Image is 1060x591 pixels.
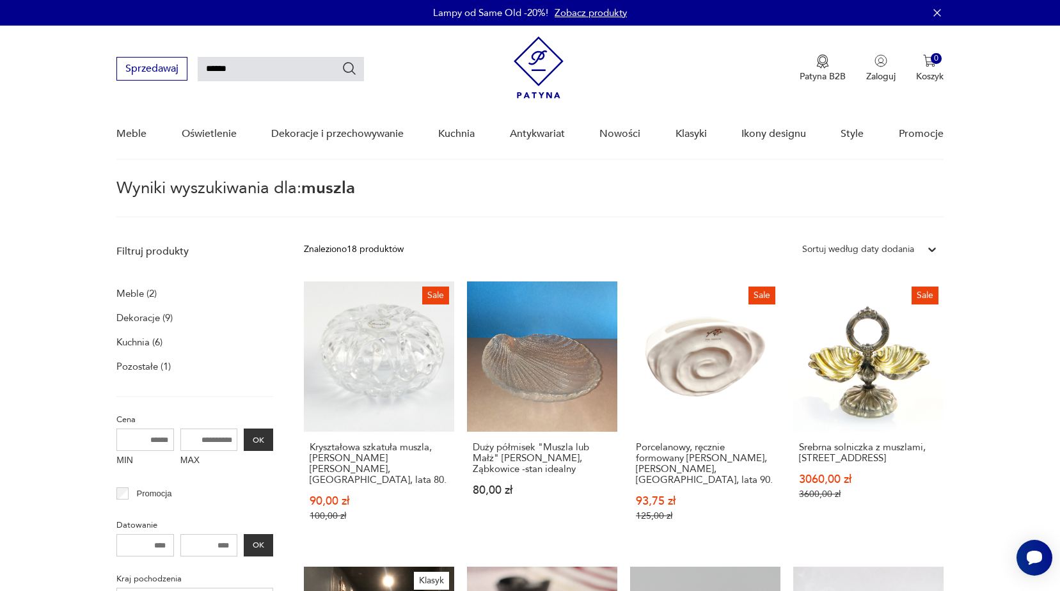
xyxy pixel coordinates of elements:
[116,65,187,74] a: Sprzedawaj
[1016,540,1052,576] iframe: Smartsupp widget button
[800,54,846,83] button: Patyna B2B
[916,54,944,83] button: 0Koszyk
[599,109,640,159] a: Nowości
[874,54,887,67] img: Ikonka użytkownika
[180,451,238,471] label: MAX
[866,70,896,83] p: Zaloguj
[866,54,896,83] button: Zaloguj
[116,285,157,303] a: Meble (2)
[473,442,612,475] h3: Duży półmisek "Muszla lub Małż" [PERSON_NAME], Ząbkowice -stan idealny
[800,54,846,83] a: Ikona medaluPatyna B2B
[636,496,775,507] p: 93,75 zł
[310,496,448,507] p: 90,00 zł
[676,109,707,159] a: Klasyki
[244,534,273,556] button: OK
[438,109,475,159] a: Kuchnia
[931,53,942,64] div: 0
[310,510,448,521] p: 100,00 zł
[310,442,448,485] h3: Kryształowa szkatuła muszla, [PERSON_NAME] [PERSON_NAME], [GEOGRAPHIC_DATA], lata 80.
[137,487,172,501] p: Promocja
[116,451,174,471] label: MIN
[433,6,548,19] p: Lampy od Same Old -20%!
[116,358,171,375] a: Pozostałe (1)
[304,242,404,256] div: Znaleziono 18 produktów
[916,70,944,83] p: Koszyk
[116,333,162,351] a: Kuchnia (6)
[301,177,355,200] span: muszla
[514,36,564,98] img: Patyna - sklep z meblami i dekoracjami vintage
[636,510,775,521] p: 125,00 zł
[304,281,454,546] a: SaleKryształowa szkatuła muszla, Huty Szkła Lucyna, Polska, lata 80.Kryształowa szkatuła muszla, ...
[799,489,938,500] p: 3600,00 zł
[741,109,806,159] a: Ikony designu
[841,109,864,159] a: Style
[116,180,943,217] p: Wyniki wyszukiwania dla:
[800,70,846,83] p: Patyna B2B
[510,109,565,159] a: Antykwariat
[816,54,829,68] img: Ikona medalu
[271,109,404,159] a: Dekoracje i przechowywanie
[116,57,187,81] button: Sprzedawaj
[555,6,627,19] a: Zobacz produkty
[116,413,273,427] p: Cena
[799,442,938,464] h3: Srebrna solniczka z muszlami, [STREET_ADDRESS]
[636,442,775,485] h3: Porcelanowy, ręcznie formowany [PERSON_NAME], [PERSON_NAME], [GEOGRAPHIC_DATA], lata 90.
[116,244,273,258] p: Filtruj produkty
[799,474,938,485] p: 3060,00 zł
[793,281,944,546] a: SaleSrebrna solniczka z muszlami, Carska Rosja, pr 84Srebrna solniczka z muszlami, [STREET_ADDRES...
[802,242,914,256] div: Sortuj według daty dodania
[116,572,273,586] p: Kraj pochodzenia
[899,109,944,159] a: Promocje
[182,109,237,159] a: Oświetlenie
[467,281,617,546] a: Duży półmisek "Muszla lub Małż" Ludwik Fiedorowicz, Ząbkowice -stan idealnyDuży półmisek "Muszla ...
[473,485,612,496] p: 80,00 zł
[244,429,273,451] button: OK
[116,518,273,532] p: Datowanie
[630,281,780,546] a: SalePorcelanowy, ręcznie formowany wazon Muszla, Sandra Rich, Niemcy, lata 90.Porcelanowy, ręczni...
[923,54,936,67] img: Ikona koszyka
[342,61,357,76] button: Szukaj
[116,109,146,159] a: Meble
[116,309,173,327] a: Dekoracje (9)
